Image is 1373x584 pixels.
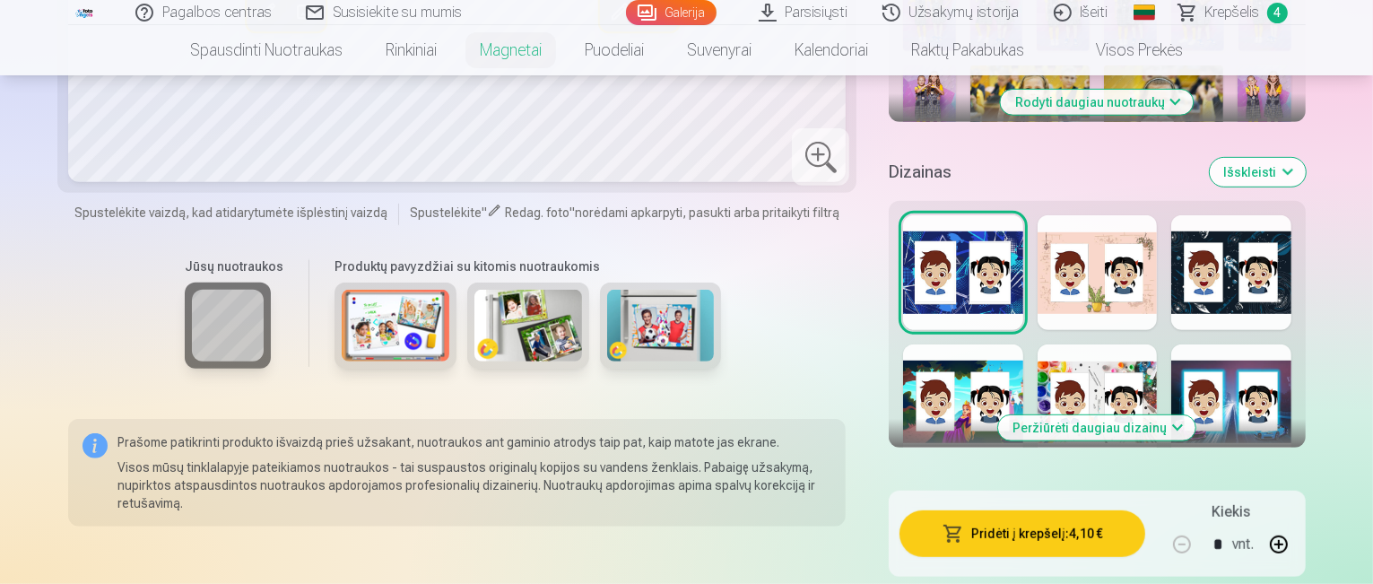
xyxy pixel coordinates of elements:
span: " [482,205,487,220]
button: Peržiūrėti daugiau dizainų [998,415,1195,440]
p: Prašome patikrinti produkto išvaizdą prieš užsakant, nuotraukos ant gaminio atrodys taip pat, kai... [118,433,832,451]
a: Magnetai [458,25,563,75]
span: Spustelėkite [410,205,482,220]
span: norėdami apkarpyti, pasukti arba pritaikyti filtrą [575,205,839,220]
h5: Dizainas [889,160,1195,185]
h6: Jūsų nuotraukos [185,257,283,275]
a: Rinkiniai [364,25,458,75]
h6: Produktų pavyzdžiai su kitomis nuotraukomis [327,257,728,275]
a: Kalendoriai [773,25,890,75]
a: Visos prekės [1046,25,1204,75]
img: /fa2 [75,7,95,18]
p: Visos mūsų tinklalapyje pateikiamos nuotraukos - tai suspaustos originalų kopijos su vandens ženk... [118,458,832,512]
a: Spausdinti nuotraukas [169,25,364,75]
a: Puodeliai [563,25,665,75]
span: Spustelėkite vaizdą, kad atidarytumėte išplėstinį vaizdą [74,204,387,222]
span: Krepšelis [1205,2,1260,23]
div: vnt. [1232,523,1254,566]
span: Redag. foto [505,205,569,220]
h5: Kiekis [1212,501,1250,523]
span: " [569,205,575,220]
button: Išskleisti [1210,158,1306,187]
a: Suvenyrai [665,25,773,75]
span: 4 [1267,3,1288,23]
button: Rodyti daugiau nuotraukų [1001,90,1194,115]
a: Raktų pakabukas [890,25,1046,75]
button: Pridėti į krepšelį:4,10 € [899,510,1145,557]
